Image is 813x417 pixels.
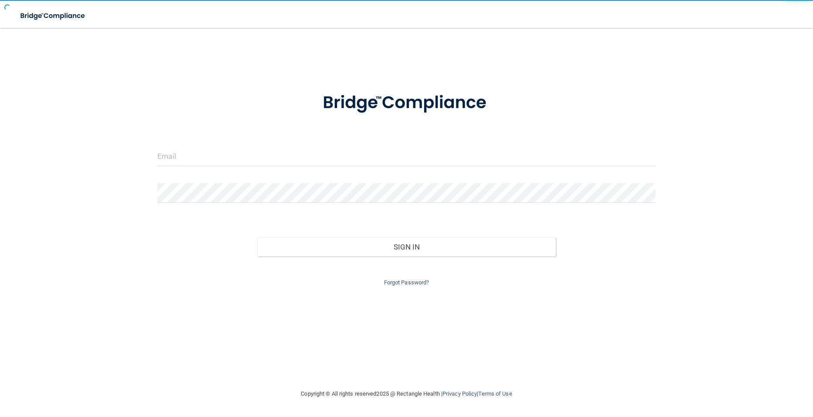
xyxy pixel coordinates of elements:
a: Terms of Use [478,390,512,397]
a: Forgot Password? [384,279,429,286]
img: bridge_compliance_login_screen.278c3ca4.svg [305,80,508,126]
img: bridge_compliance_login_screen.278c3ca4.svg [13,7,93,25]
div: Copyright © All rights reserved 2025 @ Rectangle Health | | [248,380,566,408]
button: Sign In [257,237,556,256]
a: Privacy Policy [442,390,477,397]
input: Email [157,147,655,166]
